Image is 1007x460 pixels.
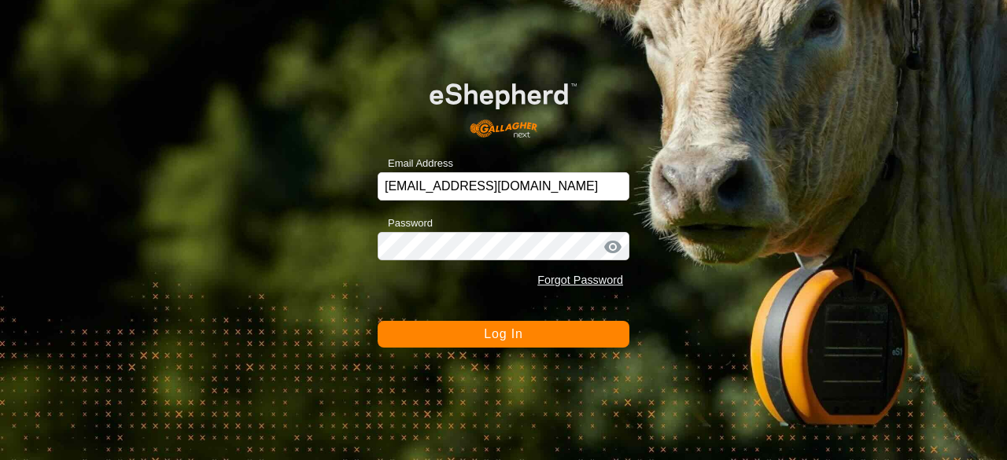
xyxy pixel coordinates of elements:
[378,172,629,201] input: Email Address
[403,62,604,148] img: E-shepherd Logo
[378,321,629,348] button: Log In
[378,215,433,231] label: Password
[537,274,623,286] a: Forgot Password
[378,156,453,171] label: Email Address
[484,327,522,340] span: Log In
